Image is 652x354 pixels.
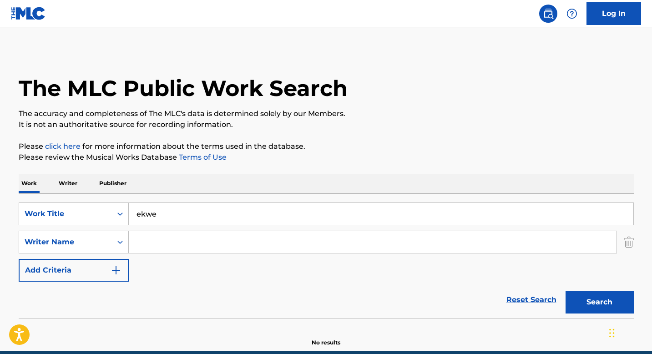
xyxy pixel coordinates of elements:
a: Public Search [539,5,557,23]
div: Work Title [25,208,106,219]
img: search [543,8,554,19]
a: Reset Search [502,290,561,310]
img: MLC Logo [11,7,46,20]
img: help [566,8,577,19]
iframe: Chat Widget [607,310,652,354]
div: Drag [609,319,615,347]
form: Search Form [19,202,634,318]
img: 9d2ae6d4665cec9f34b9.svg [111,265,121,276]
p: Please review the Musical Works Database [19,152,634,163]
p: The accuracy and completeness of The MLC's data is determined solely by our Members. [19,108,634,119]
a: Terms of Use [177,153,227,162]
p: No results [312,328,340,347]
div: Writer Name [25,237,106,248]
p: Writer [56,174,80,193]
p: Publisher [96,174,129,193]
div: Help [563,5,581,23]
p: Work [19,174,40,193]
p: Please for more information about the terms used in the database. [19,141,634,152]
a: Log In [586,2,641,25]
a: click here [45,142,81,151]
button: Add Criteria [19,259,129,282]
h1: The MLC Public Work Search [19,75,348,102]
img: Delete Criterion [624,231,634,253]
p: It is not an authoritative source for recording information. [19,119,634,130]
button: Search [566,291,634,314]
